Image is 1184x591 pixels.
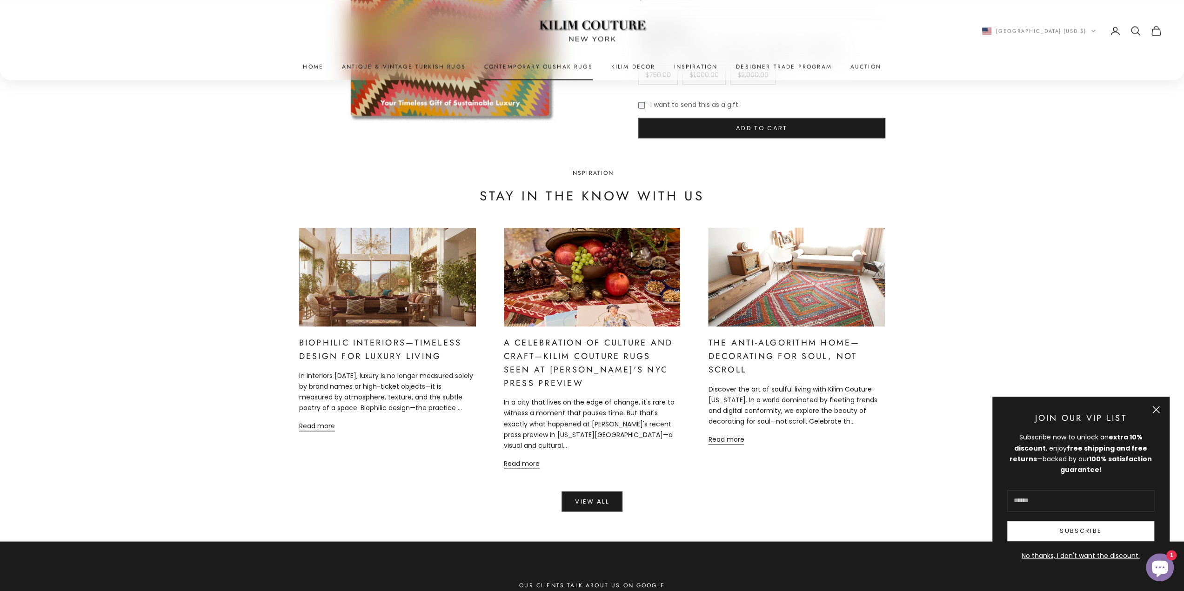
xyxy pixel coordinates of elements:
strong: free shipping and free returns [1010,444,1147,464]
inbox-online-store-chat: Shopify online store chat [1143,553,1177,584]
summary: Kilim Decor [611,62,656,71]
a: A Celebration of Culture and Craft—Kilim Couture Rugs Seen at [PERSON_NAME]'s NYC Press Preview [504,336,673,388]
newsletter-popup: Newsletter popup [992,397,1169,576]
a: Contemporary Oushak Rugs [484,62,593,71]
nav: Primary navigation [22,62,1162,71]
img: Sustainable Luxury Through Biophilic Interior Design [299,227,476,327]
a: View All [562,491,622,511]
label: I want to send this as a gift [650,100,738,110]
img: Logo of Kilim Couture New York [534,9,650,53]
nav: Secondary navigation [982,25,1162,36]
button: Change country or currency [982,27,1096,35]
a: Home [303,62,323,71]
div: Subscribe now to unlock an , enjoy —backed by our ! [1007,432,1154,475]
h2: Stay in the Know with Us [480,186,704,205]
button: Subscribe [1007,521,1154,541]
a: Read more [504,458,540,469]
img: United States [982,27,991,34]
a: Inspiration [674,62,717,71]
a: Read more [708,434,744,445]
p: In interiors [DATE], luxury is no longer measured solely by brand names or high-ticket objects—it... [299,370,476,413]
p: Join Our VIP List [1007,412,1154,425]
button: No thanks, I don't want the discount. [1007,551,1154,561]
strong: 100% satisfaction guarantee [1060,454,1152,474]
a: Auction [850,62,881,71]
p: In a city that lives on the edge of change, it's rare to witness a moment that pauses time. But t... [504,397,681,450]
p: Our Clients Talk About Us on Google [479,580,705,590]
strong: extra 10% discount [1014,432,1143,452]
span: [GEOGRAPHIC_DATA] (USD $) [996,27,1087,35]
a: Antique & Vintage Turkish Rugs [342,62,466,71]
a: Read more [299,420,335,431]
button: Add to cart [638,118,885,138]
p: Discover the art of soulful living with Kilim Couture [US_STATE]. In a world dominated by fleetin... [708,384,885,426]
a: Designer Trade Program [736,62,832,71]
a: Biophilic Interiors—Timeless Design for Luxury Living [299,336,462,362]
a: The Anti-Algorithm Home—Decorating for Soul, Not Scroll [708,336,860,375]
img: Sunlit living room featuring a vintage Turkish sumac kilim rug, complemented by mid-century moder... [708,227,885,327]
img: CAMILLA NYC press preview table styled with vintage Turkish kilims from Kilim Couture, featuring ... [504,227,681,327]
p: Inspiration [480,168,704,177]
